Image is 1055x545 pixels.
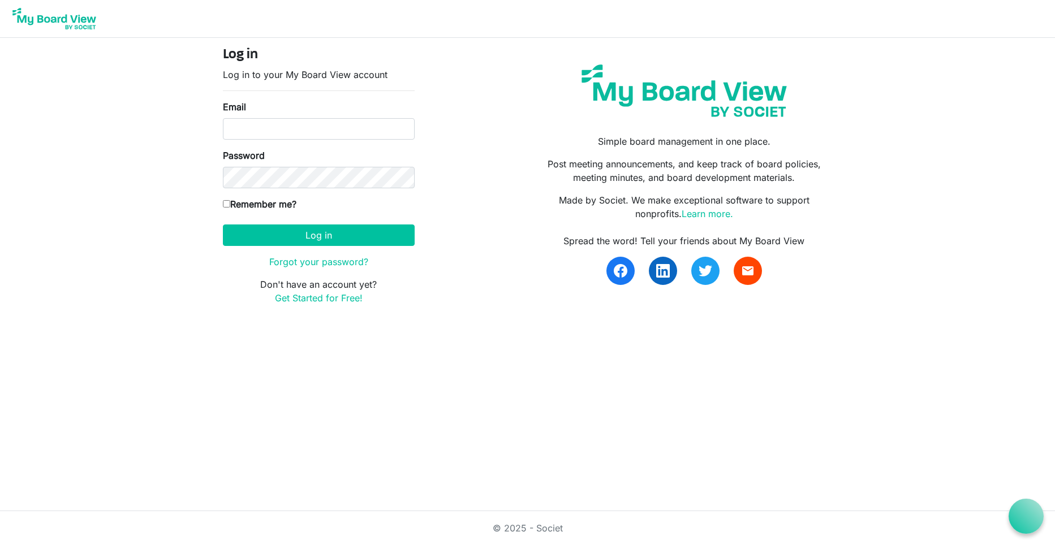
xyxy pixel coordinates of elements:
p: Simple board management in one place. [536,135,832,148]
a: Get Started for Free! [275,292,363,304]
a: © 2025 - Societ [493,522,563,534]
p: Made by Societ. We make exceptional software to support nonprofits. [536,193,832,220]
img: facebook.svg [614,264,627,278]
p: Don't have an account yet? [223,278,415,305]
span: email [741,264,755,278]
img: my-board-view-societ.svg [573,56,795,126]
h4: Log in [223,47,415,63]
p: Post meeting announcements, and keep track of board policies, meeting minutes, and board developm... [536,157,832,184]
p: Log in to your My Board View account [223,68,415,81]
a: Learn more. [682,208,733,219]
div: Spread the word! Tell your friends about My Board View [536,234,832,248]
button: Log in [223,224,415,246]
input: Remember me? [223,200,230,207]
img: twitter.svg [699,264,712,278]
img: My Board View Logo [9,5,100,33]
label: Password [223,149,265,162]
a: email [734,257,762,285]
img: linkedin.svg [656,264,670,278]
label: Email [223,100,246,114]
label: Remember me? [223,197,296,211]
a: Forgot your password? [269,256,368,267]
